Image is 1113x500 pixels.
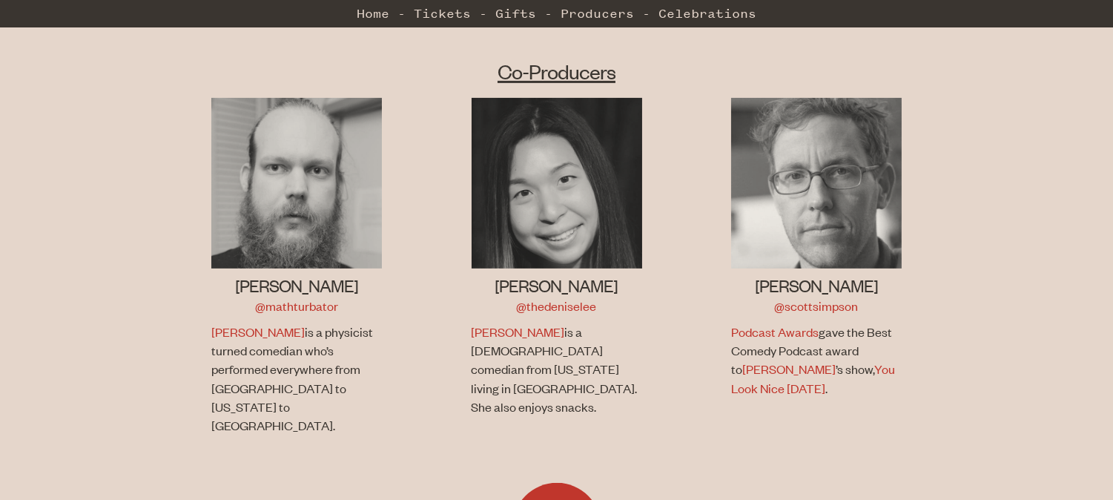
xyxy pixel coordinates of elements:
[211,274,382,297] h3: [PERSON_NAME]
[255,297,338,314] a: @mathturbator
[731,274,902,297] h3: [PERSON_NAME]
[774,297,858,314] a: @scottsimpson
[517,297,597,314] a: @thedeniselee
[211,98,382,269] img: Jon Allen
[731,361,895,395] a: You Look Nice [DATE]
[742,361,836,377] a: [PERSON_NAME]
[731,98,902,269] img: Scott Simpson
[211,323,378,435] p: is a physicist turned comedian who’s performed everywhere from [GEOGRAPHIC_DATA] to [US_STATE] to...
[731,323,898,398] p: gave the Best Comedy Podcast award to ’s show, .
[472,323,638,416] p: is a [DEMOGRAPHIC_DATA] comedian from [US_STATE] living in [GEOGRAPHIC_DATA]. She also enjoys sna...
[472,274,642,297] h3: [PERSON_NAME]
[211,323,305,340] a: [PERSON_NAME]
[472,323,565,340] a: [PERSON_NAME]
[167,58,946,85] h2: Co-Producers
[731,323,819,340] a: Podcast Awards
[472,98,642,269] img: Denise Lee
